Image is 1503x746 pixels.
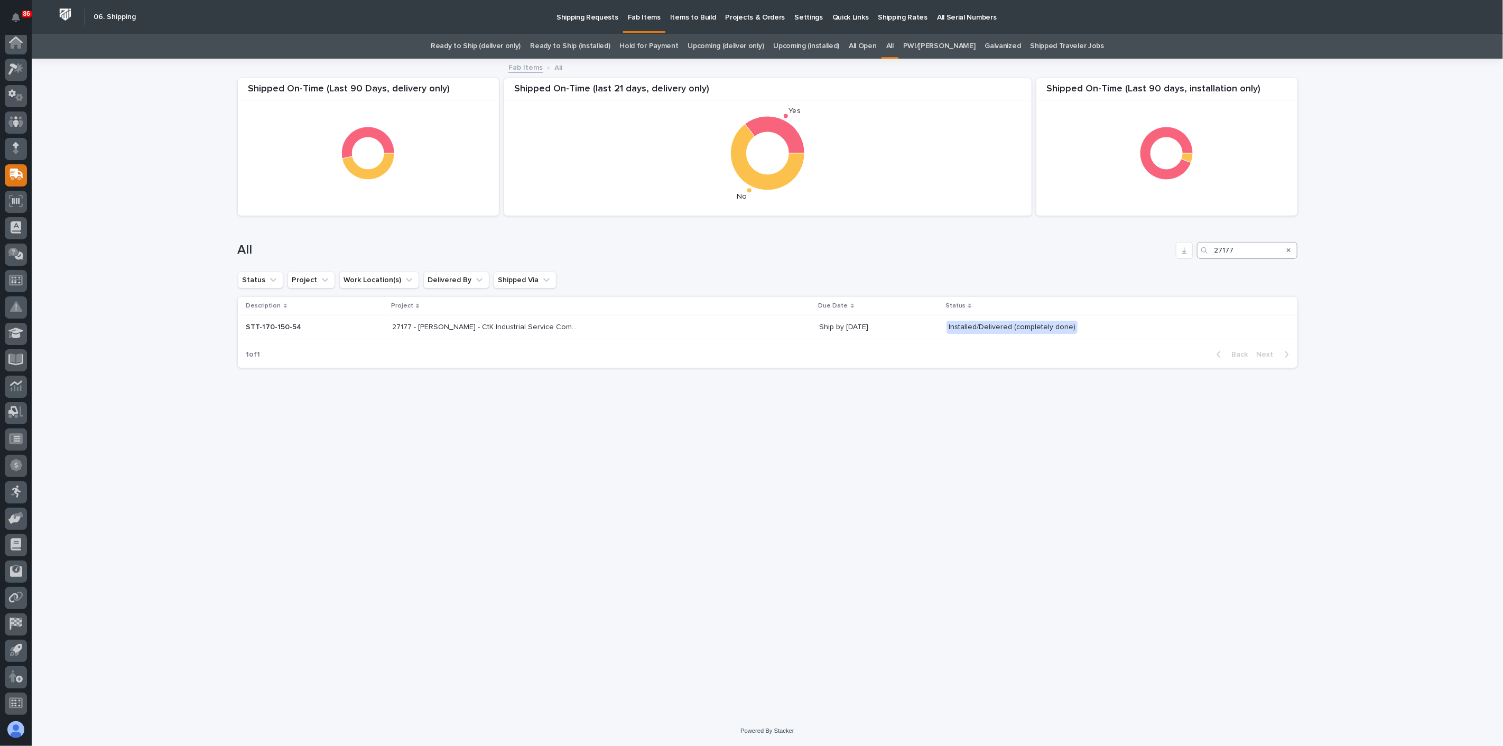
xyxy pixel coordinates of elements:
[238,342,269,368] p: 1 of 1
[1031,34,1105,59] a: Shipped Traveler Jobs
[1252,350,1297,359] button: Next
[392,321,579,332] p: 27177 - Starke - CtK Industrial Service Company LLC - STT-170-150-54
[238,243,1172,258] h1: All
[423,272,489,288] button: Delivered By
[238,272,283,288] button: Status
[985,34,1021,59] a: Galvanized
[1226,350,1248,359] span: Back
[903,34,976,59] a: PWI/[PERSON_NAME]
[740,728,794,734] a: Powered By Stacker
[55,5,75,24] img: Workspace Logo
[819,300,848,312] p: Due Date
[391,300,413,312] p: Project
[1257,350,1280,359] span: Next
[5,6,27,29] button: Notifications
[246,300,281,312] p: Description
[554,61,562,73] p: All
[504,83,1032,101] div: Shipped On-Time (last 21 days, delivery only)
[530,34,610,59] a: Ready to Ship (installed)
[849,34,877,59] a: All Open
[945,300,966,312] p: Status
[620,34,679,59] a: Hold for Payment
[820,323,939,332] p: Ship by [DATE]
[688,34,764,59] a: Upcoming (deliver only)
[287,272,335,288] button: Project
[1197,242,1297,259] input: Search
[788,108,801,115] text: Yes
[94,13,136,22] h2: 06. Shipping
[737,193,747,200] text: No
[246,323,384,332] p: STT-170-150-54
[1036,83,1297,101] div: Shipped On-Time (Last 90 days, installation only)
[773,34,839,59] a: Upcoming (installed)
[494,272,556,288] button: Shipped Via
[947,321,1078,334] div: Installed/Delivered (completely done)
[431,34,521,59] a: Ready to Ship (deliver only)
[238,315,1297,339] tr: STT-170-150-5427177 - [PERSON_NAME] - CtK Industrial Service Company LLC - STT-170-150-5427177 - ...
[23,10,30,17] p: 86
[886,34,894,59] a: All
[238,83,499,101] div: Shipped On-Time (Last 90 Days, delivery only)
[508,61,543,73] a: Fab Items
[13,13,27,30] div: Notifications86
[1208,350,1252,359] button: Back
[339,272,419,288] button: Work Location(s)
[5,719,27,741] button: users-avatar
